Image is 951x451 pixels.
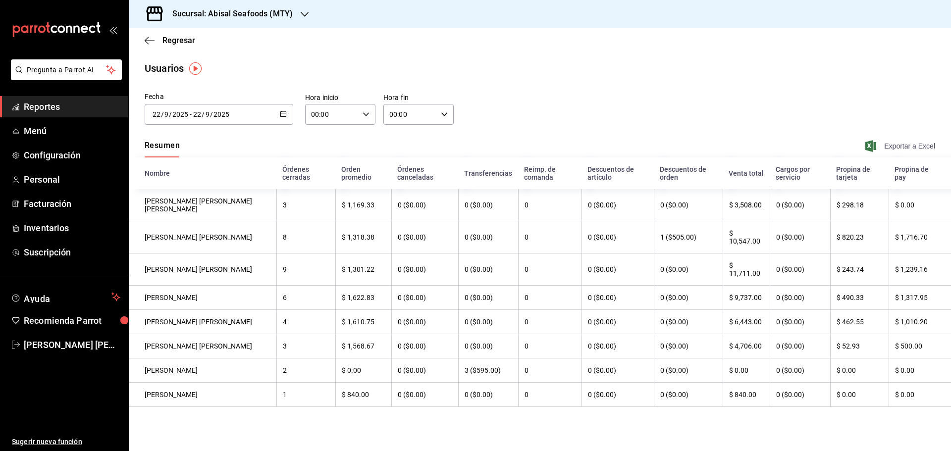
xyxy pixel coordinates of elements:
th: Órdenes canceladas [391,157,458,189]
th: 9 [276,253,335,286]
th: [PERSON_NAME] [PERSON_NAME] [129,334,276,358]
input: Day [193,110,202,118]
img: Tooltip marker [189,62,202,75]
th: 0 ($0.00) [391,358,458,383]
th: Propina de pay [889,157,951,189]
th: $ 462.55 [830,310,889,334]
th: 0 ($0.00) [458,334,518,358]
th: 0 ($0.00) [391,383,458,407]
th: 6 [276,286,335,310]
th: 0 ($0.00) [458,310,518,334]
th: [PERSON_NAME] [PERSON_NAME] [129,221,276,253]
th: 4 [276,310,335,334]
th: Transferencias [458,157,518,189]
th: 0 [518,221,581,253]
th: $ 840.00 [335,383,391,407]
th: 0 ($0.00) [770,310,830,334]
th: 0 [518,334,581,358]
th: $ 0.00 [830,358,889,383]
th: $ 1,568.67 [335,334,391,358]
th: 0 ($0.00) [581,334,654,358]
th: [PERSON_NAME] [PERSON_NAME] [PERSON_NAME] [129,189,276,221]
span: Facturación [24,197,120,210]
th: 0 ($0.00) [770,334,830,358]
span: Pregunta a Parrot AI [27,65,106,75]
th: 0 [518,189,581,221]
th: $ 1,010.20 [889,310,951,334]
th: 0 ($0.00) [458,286,518,310]
th: $ 10,547.00 [723,221,770,253]
th: 0 ($0.00) [581,253,654,286]
th: $ 9,737.00 [723,286,770,310]
span: Regresar [162,36,195,45]
th: 0 ($0.00) [581,310,654,334]
th: Descuentos de artículo [581,157,654,189]
th: 0 ($0.00) [391,221,458,253]
th: 8 [276,221,335,253]
a: Pregunta a Parrot AI [7,72,122,82]
span: Inventarios [24,221,120,235]
th: 0 ($0.00) [654,383,723,407]
th: 0 ($0.00) [581,286,654,310]
th: Nombre [129,157,276,189]
th: $ 840.00 [723,383,770,407]
th: 0 ($0.00) [391,253,458,286]
button: Regresar [145,36,195,45]
th: Orden promedio [335,157,391,189]
th: 0 ($0.00) [654,334,723,358]
th: 0 ($0.00) [391,286,458,310]
th: 0 [518,253,581,286]
div: Fecha [145,92,293,102]
th: 0 [518,286,581,310]
th: 1 ($505.00) [654,221,723,253]
th: $ 490.33 [830,286,889,310]
th: 0 ($0.00) [581,221,654,253]
th: $ 820.23 [830,221,889,253]
span: / [210,110,213,118]
th: 0 ($0.00) [458,221,518,253]
th: 2 [276,358,335,383]
th: $ 0.00 [889,189,951,221]
span: Recomienda Parrot [24,314,120,327]
span: [PERSON_NAME] [PERSON_NAME] [24,338,120,351]
th: $ 0.00 [889,383,951,407]
th: $ 0.00 [723,358,770,383]
span: Personal [24,173,120,186]
th: 0 ($0.00) [770,221,830,253]
button: open_drawer_menu [109,26,117,34]
div: navigation tabs [145,141,180,157]
th: 0 ($0.00) [581,189,654,221]
span: / [161,110,164,118]
h3: Sucursal: Abisal Seafoods (MTY) [164,8,293,20]
th: $ 0.00 [889,358,951,383]
th: 0 ($0.00) [770,286,830,310]
th: $ 1,622.83 [335,286,391,310]
th: $ 6,443.00 [723,310,770,334]
th: Órdenes cerradas [276,157,335,189]
span: Ayuda [24,291,107,303]
th: 0 ($0.00) [770,358,830,383]
th: 0 [518,310,581,334]
th: [PERSON_NAME] [129,383,276,407]
th: $ 1,317.95 [889,286,951,310]
th: 3 [276,189,335,221]
input: Year [172,110,189,118]
span: Suscripción [24,246,120,259]
th: 0 ($0.00) [770,383,830,407]
th: Cargos por servicio [770,157,830,189]
label: Hora inicio [305,94,375,101]
div: Usuarios [145,61,184,76]
th: 0 [518,383,581,407]
th: $ 1,169.33 [335,189,391,221]
label: Hora fin [383,94,454,101]
span: Reportes [24,100,120,113]
th: [PERSON_NAME] [129,286,276,310]
th: [PERSON_NAME] [129,358,276,383]
input: Day [152,110,161,118]
th: $ 52.93 [830,334,889,358]
th: 0 ($0.00) [770,253,830,286]
button: Resumen [145,141,180,157]
th: $ 11,711.00 [723,253,770,286]
th: $ 0.00 [335,358,391,383]
th: $ 1,239.16 [889,253,951,286]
